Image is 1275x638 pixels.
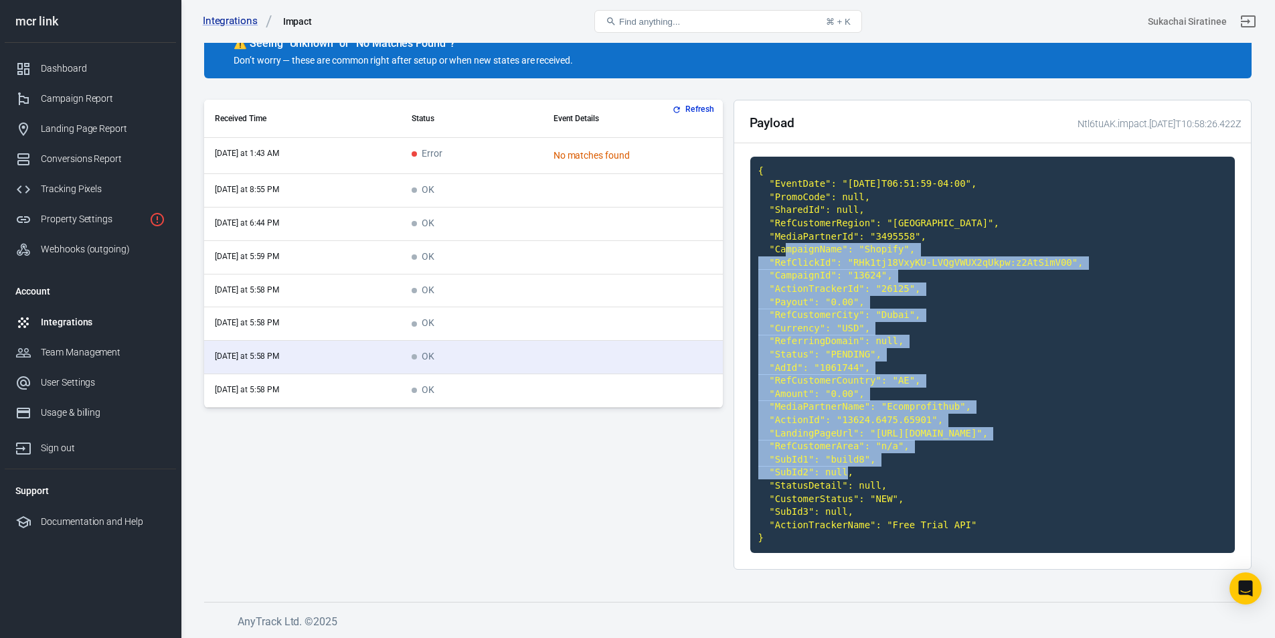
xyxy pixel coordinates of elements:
div: Usage & billing [41,406,165,420]
a: Property Settings [5,204,176,234]
div: Team Management [41,345,165,360]
div: Account id: Ntl6tuAK [1148,15,1227,29]
div: Campaign Report [41,92,165,106]
a: Tracking Pixels [5,174,176,204]
button: Refresh [669,102,719,116]
a: Dashboard [5,54,176,84]
button: Find anything...⌘ + K [594,10,862,33]
h6: AnyTrack Ltd. © 2025 [238,613,1242,630]
a: Integrations [203,14,272,28]
th: Received Time [204,100,401,138]
span: OK [412,185,434,196]
span: OK [412,351,434,363]
div: scrollable content [204,100,723,408]
span: OK [412,252,434,263]
div: Documentation and Help [41,515,165,529]
div: ⌘ + K [826,17,851,27]
div: User Settings [41,376,165,390]
time: 2025-09-23T17:58:31+07:00 [215,285,279,295]
p: Don’t worry — these are common right after setup or when new states are received. [234,54,897,68]
span: OK [412,385,434,396]
li: Account [5,275,176,307]
a: User Settings [5,368,176,398]
time: 2025-09-23T18:44:13+07:00 [215,218,279,228]
time: 2025-09-23T17:58:26+07:00 [215,351,279,361]
a: Team Management [5,337,176,368]
svg: Property is not installed yet [149,212,165,228]
a: Webhooks (outgoing) [5,234,176,264]
span: OK [412,318,434,329]
span: Error [412,149,442,160]
div: Property Settings [41,212,144,226]
a: Landing Page Report [5,114,176,144]
div: Open Intercom Messenger [1229,572,1262,605]
div: Ntl6tuAK.impact.[DATE]T10:58:26.422Z [1073,117,1241,131]
time: 2025-09-24T01:43:24+07:00 [215,149,279,158]
h2: Payload [750,116,795,130]
div: Webhooks (outgoing) [41,242,165,256]
a: Campaign Report [5,84,176,114]
code: { "EventDate": "[DATE]T06:51:59-04:00", "PromoCode": null, "SharedId": null, "RefCustomerRegion":... [750,157,1236,553]
time: 2025-09-23T17:58:30+07:00 [215,318,279,327]
span: Find anything... [619,17,680,27]
time: 2025-09-23T20:55:49+07:00 [215,185,279,194]
div: mcr link [5,15,176,27]
div: Conversions Report [41,152,165,166]
div: Tracking Pixels [41,182,165,196]
a: Integrations [5,307,176,337]
div: Landing Page Report [41,122,165,136]
span: OK [412,218,434,230]
a: Usage & billing [5,398,176,428]
div: Sign out [41,441,165,455]
span: warning [234,37,247,50]
div: Integrations [41,315,165,329]
li: Support [5,475,176,507]
div: Seeing “Unknown” or “No Matches Found”? [234,37,897,50]
a: Sign out [5,428,176,463]
a: Sign out [1232,5,1264,37]
span: OK [412,285,434,297]
time: 2025-09-23T17:59:22+07:00 [215,252,279,261]
div: No matches found [554,149,712,163]
div: Dashboard [41,62,165,76]
a: Conversions Report [5,144,176,174]
th: Status [401,100,542,138]
time: 2025-09-23T17:58:16+07:00 [215,385,279,394]
th: Event Details [543,100,723,138]
div: Impact [283,15,313,28]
